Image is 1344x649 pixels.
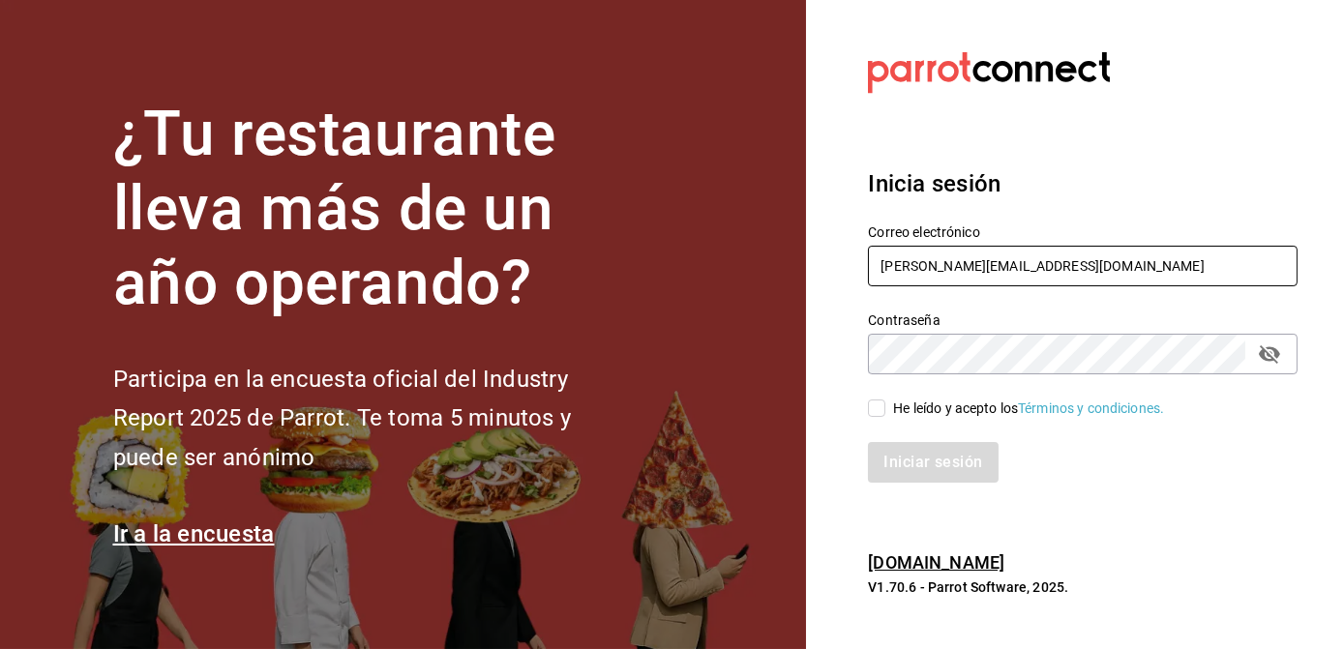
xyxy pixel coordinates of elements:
h2: Participa en la encuesta oficial del Industry Report 2025 de Parrot. Te toma 5 minutos y puede se... [113,360,636,478]
h1: ¿Tu restaurante lleva más de un año operando? [113,98,636,320]
div: He leído y acepto los [893,398,1164,419]
h3: Inicia sesión [868,166,1298,201]
p: V1.70.6 - Parrot Software, 2025. [868,577,1298,597]
a: [DOMAIN_NAME] [868,552,1004,573]
a: Ir a la encuesta [113,520,275,547]
label: Correo electrónico [868,226,1298,240]
a: Términos y condiciones. [1018,400,1164,416]
button: passwordField [1253,338,1286,370]
input: Ingresa tu correo electrónico [868,246,1298,286]
label: Contraseña [868,314,1298,328]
